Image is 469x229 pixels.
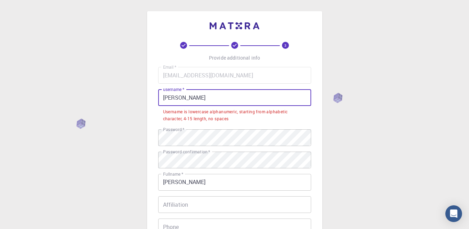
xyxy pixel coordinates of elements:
div: Username is lowercase alphanumeric, starting from alphabetic character, 4-15 length, no spaces [163,108,306,122]
text: 3 [284,43,286,48]
label: Password confirmation [163,149,210,155]
label: Password [163,127,184,132]
label: Fullname [163,171,183,177]
p: Provide additional info [209,54,260,61]
label: Email [163,64,176,70]
label: username [163,86,184,92]
div: Open Intercom Messenger [445,205,462,222]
